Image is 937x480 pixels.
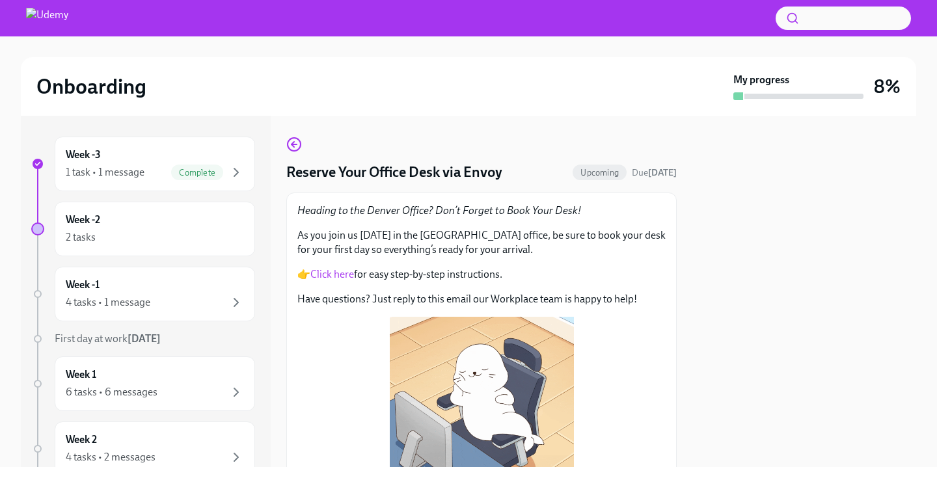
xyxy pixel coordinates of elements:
[632,167,677,178] span: Due
[31,267,255,321] a: Week -14 tasks • 1 message
[297,204,581,217] em: Heading to the Denver Office? Don’t Forget to Book Your Desk!
[573,168,627,178] span: Upcoming
[66,450,156,464] div: 4 tasks • 2 messages
[31,137,255,191] a: Week -31 task • 1 messageComplete
[297,292,666,306] p: Have questions? Just reply to this email our Workplace team is happy to help!
[632,167,677,179] span: September 27th, 2025 20:00
[66,278,100,292] h6: Week -1
[297,228,666,257] p: As you join us [DATE] in the [GEOGRAPHIC_DATA] office, be sure to book your desk for your first d...
[66,385,157,399] div: 6 tasks • 6 messages
[66,367,96,382] h6: Week 1
[31,202,255,256] a: Week -22 tasks
[31,356,255,411] a: Week 16 tasks • 6 messages
[128,332,161,345] strong: [DATE]
[733,73,789,87] strong: My progress
[36,73,146,100] h2: Onboarding
[66,165,144,180] div: 1 task • 1 message
[26,8,68,29] img: Udemy
[66,213,100,227] h6: Week -2
[310,268,354,280] a: Click here
[66,148,101,162] h6: Week -3
[66,433,97,447] h6: Week 2
[874,75,901,98] h3: 8%
[66,230,96,245] div: 2 tasks
[55,332,161,345] span: First day at work
[171,168,223,178] span: Complete
[286,163,502,182] h4: Reserve Your Office Desk via Envoy
[66,295,150,310] div: 4 tasks • 1 message
[31,421,255,476] a: Week 24 tasks • 2 messages
[31,332,255,346] a: First day at work[DATE]
[648,167,677,178] strong: [DATE]
[297,267,666,282] p: 👉 for easy step-by-step instructions.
